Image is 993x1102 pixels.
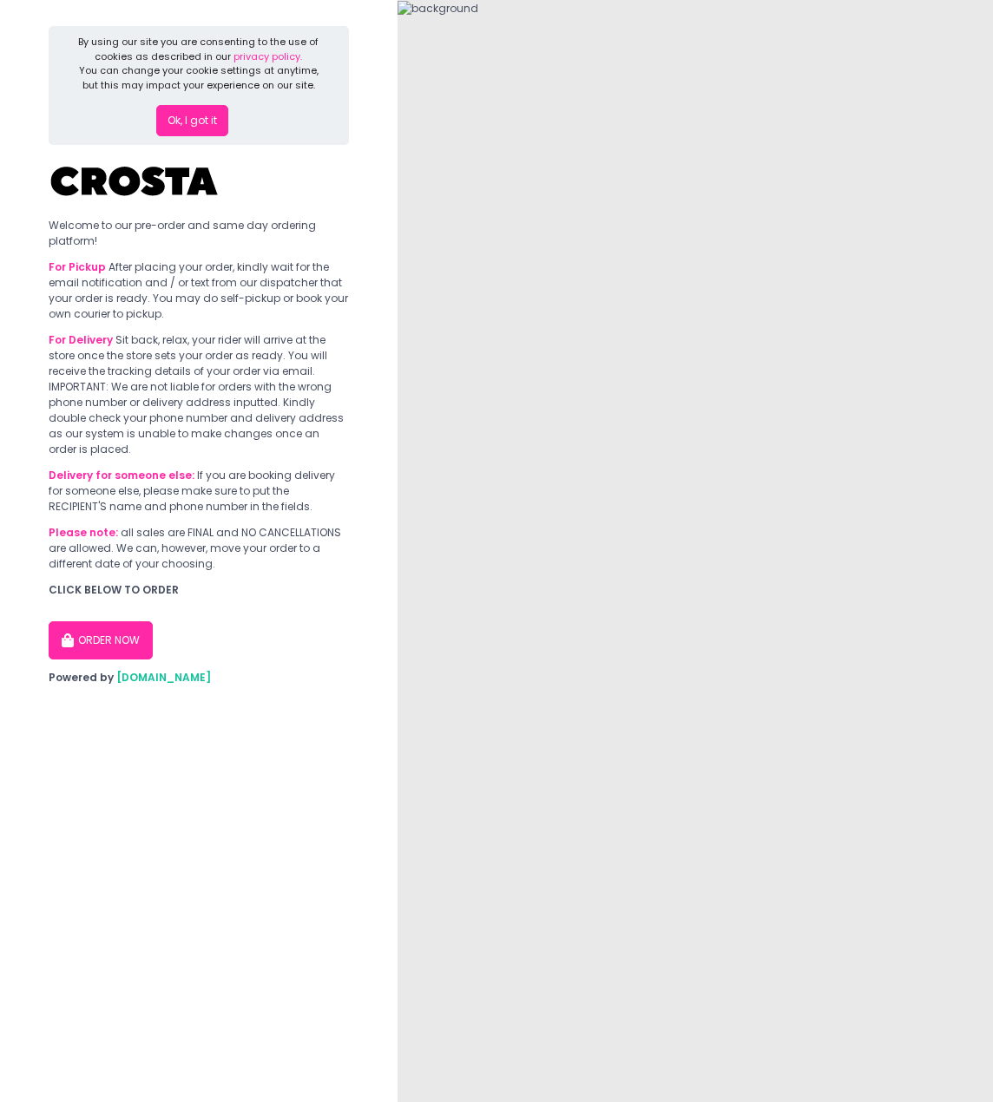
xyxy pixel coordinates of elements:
div: CLICK BELOW TO ORDER [49,582,349,598]
b: For Delivery [49,332,113,347]
button: ORDER NOW [49,621,153,659]
div: If you are booking delivery for someone else, please make sure to put the RECIPIENT'S name and ph... [49,468,349,515]
div: Sit back, relax, your rider will arrive at the store once the store sets your order as ready. You... [49,332,349,457]
div: By using our site you are consenting to the use of cookies as described in our You can change you... [76,35,322,92]
a: privacy policy. [233,49,302,63]
div: Welcome to our pre-order and same day ordering platform! [49,218,349,249]
div: all sales are FINAL and NO CANCELLATIONS are allowed. We can, however, move your order to a diffe... [49,525,349,572]
b: For Pickup [49,259,106,274]
button: Ok, I got it [156,105,228,136]
div: After placing your order, kindly wait for the email notification and / or text from our dispatche... [49,259,349,322]
div: Powered by [49,670,349,685]
b: Please note: [49,525,118,540]
b: Delivery for someone else: [49,468,194,482]
img: background [398,1,478,16]
img: Crosta Pizzeria [49,155,222,207]
a: [DOMAIN_NAME] [116,670,211,685]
